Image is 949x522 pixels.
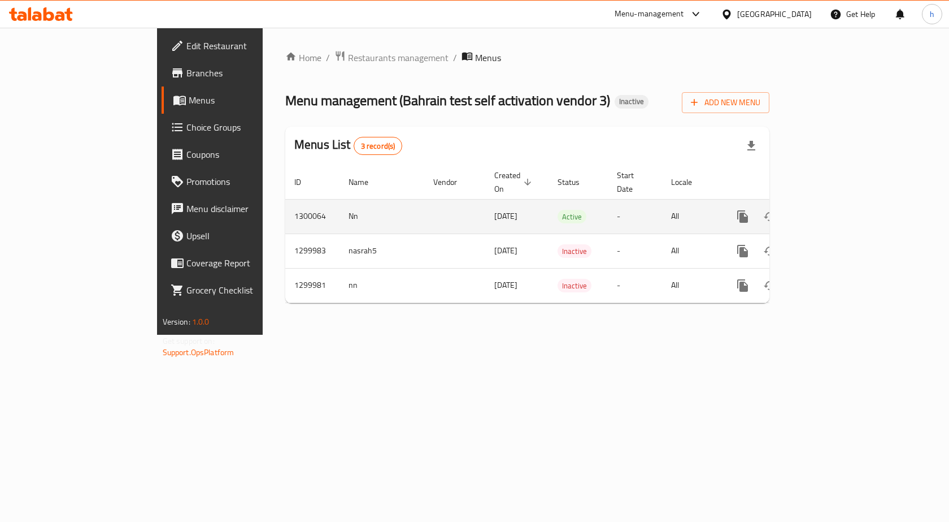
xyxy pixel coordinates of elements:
span: Locale [671,175,707,189]
td: Nn [339,199,424,234]
span: Inactive [558,279,591,292]
span: [DATE] [494,278,517,292]
button: more [729,238,756,265]
td: All [662,234,720,268]
div: Menu-management [615,7,684,21]
span: Menu disclaimer [186,202,307,215]
table: enhanced table [285,165,847,303]
span: Coupons [186,148,307,161]
span: Inactive [558,245,591,258]
div: Export file [738,132,765,159]
td: - [608,199,662,234]
span: Upsell [186,229,307,243]
span: Status [558,175,594,189]
button: Change Status [756,238,783,265]
div: [GEOGRAPHIC_DATA] [737,8,812,20]
span: Version: [163,314,190,329]
span: Edit Restaurant [186,39,307,53]
span: Menu management ( Bahrain test self activation vendor 3 ) [285,88,610,113]
a: Choice Groups [162,114,316,141]
span: Branches [186,66,307,80]
a: Promotions [162,168,316,195]
td: - [608,234,662,268]
span: Menus [475,51,501,64]
span: Inactive [615,97,648,106]
a: Branches [162,59,316,87]
li: / [453,51,457,64]
span: Menus [189,93,307,107]
a: Coverage Report [162,249,316,277]
span: Start Date [617,169,648,196]
th: Actions [720,165,847,200]
li: / [326,51,330,64]
h2: Menus List [294,136,402,155]
button: more [729,203,756,230]
div: Inactive [558,244,591,258]
nav: breadcrumb [285,50,769,65]
a: Edit Restaurant [162,32,316,59]
a: Menu disclaimer [162,195,316,222]
a: Upsell [162,222,316,249]
span: Promotions [186,175,307,188]
span: Vendor [433,175,472,189]
td: All [662,268,720,303]
div: Inactive [615,95,648,109]
a: Coupons [162,141,316,168]
button: more [729,272,756,299]
span: Created On [494,169,535,196]
td: nasrah5 [339,234,424,268]
td: nn [339,268,424,303]
button: Change Status [756,272,783,299]
span: Get support on: [163,334,215,348]
a: Grocery Checklist [162,277,316,304]
span: [DATE] [494,243,517,258]
span: 3 record(s) [354,141,402,152]
span: Choice Groups [186,120,307,134]
span: Coverage Report [186,256,307,270]
span: Name [349,175,383,189]
button: Change Status [756,203,783,230]
span: Active [558,210,586,223]
div: Total records count [354,137,403,155]
td: - [608,268,662,303]
span: Grocery Checklist [186,283,307,297]
td: All [662,199,720,234]
span: Restaurants management [348,51,449,64]
span: Add New Menu [691,96,760,110]
span: 1.0.0 [192,314,210,329]
span: h [930,8,934,20]
a: Menus [162,87,316,114]
a: Restaurants management [334,50,449,65]
button: Add New Menu [682,92,769,113]
span: [DATE] [494,209,517,223]
a: Support.OpsPlatform [163,345,234,360]
span: ID [294,175,316,189]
